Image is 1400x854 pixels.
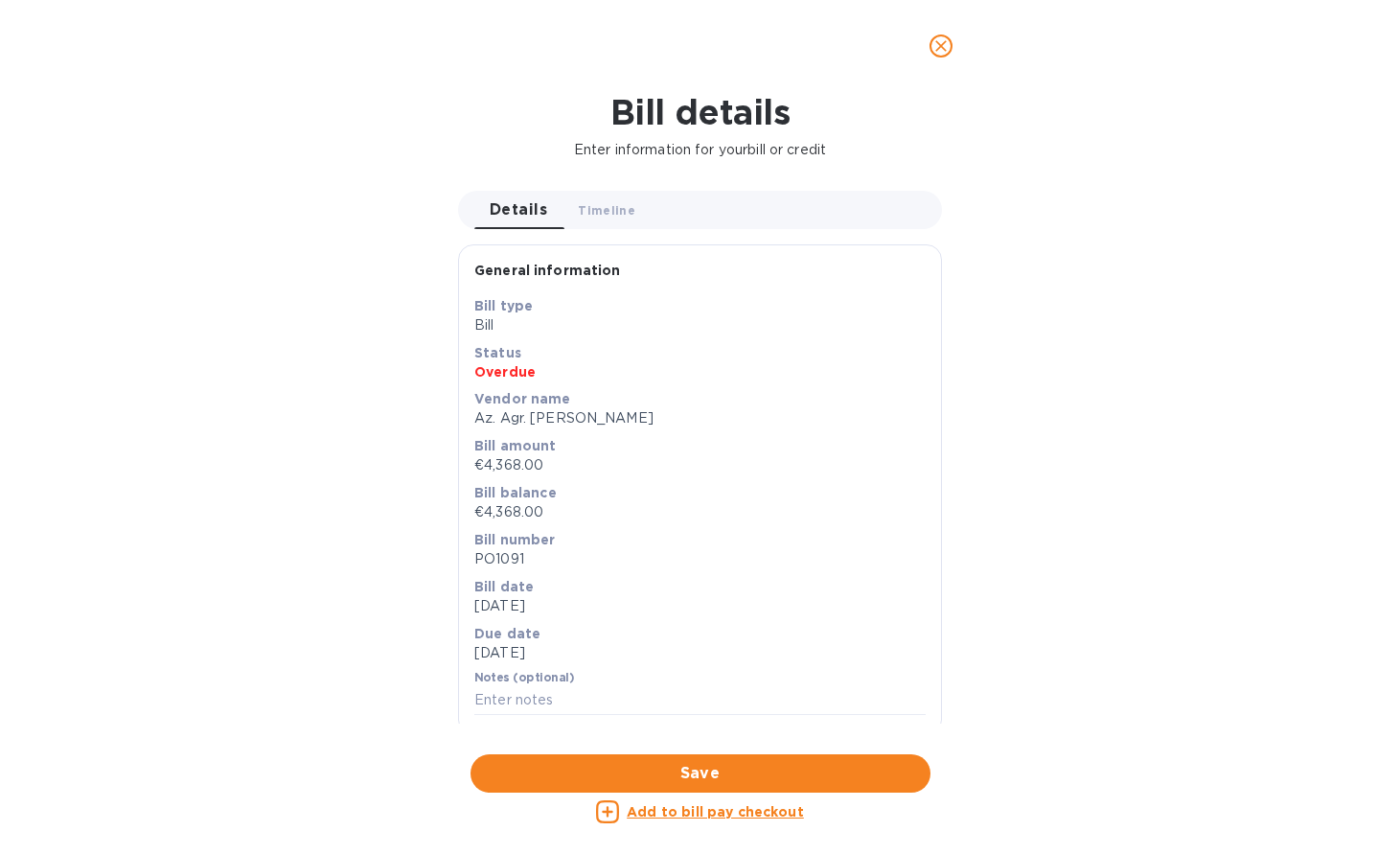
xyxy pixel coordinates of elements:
[474,643,926,663] p: [DATE]
[490,196,547,223] span: Details
[474,263,621,278] b: General information
[578,200,635,220] span: Timeline
[474,408,926,428] p: Az. Agr. [PERSON_NAME]
[474,579,534,594] b: Bill date
[474,345,521,360] b: Status
[486,762,915,785] span: Save
[474,298,533,313] b: Bill type
[470,754,930,793] button: Save
[474,362,926,381] p: Overdue
[474,596,926,616] p: [DATE]
[474,626,540,641] b: Due date
[474,532,556,547] b: Bill number
[474,438,557,453] b: Bill amount
[474,502,926,522] p: €4,368.00
[474,391,571,406] b: Vendor name
[15,92,1385,132] h1: Bill details
[474,673,575,684] label: Notes (optional)
[474,485,557,500] b: Bill balance
[918,23,964,69] button: close
[474,549,926,569] p: PO1091
[627,804,804,819] u: Add to bill pay checkout
[474,455,926,475] p: €4,368.00
[15,140,1385,160] p: Enter information for your bill or credit
[474,315,926,335] p: Bill
[474,686,926,715] input: Enter notes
